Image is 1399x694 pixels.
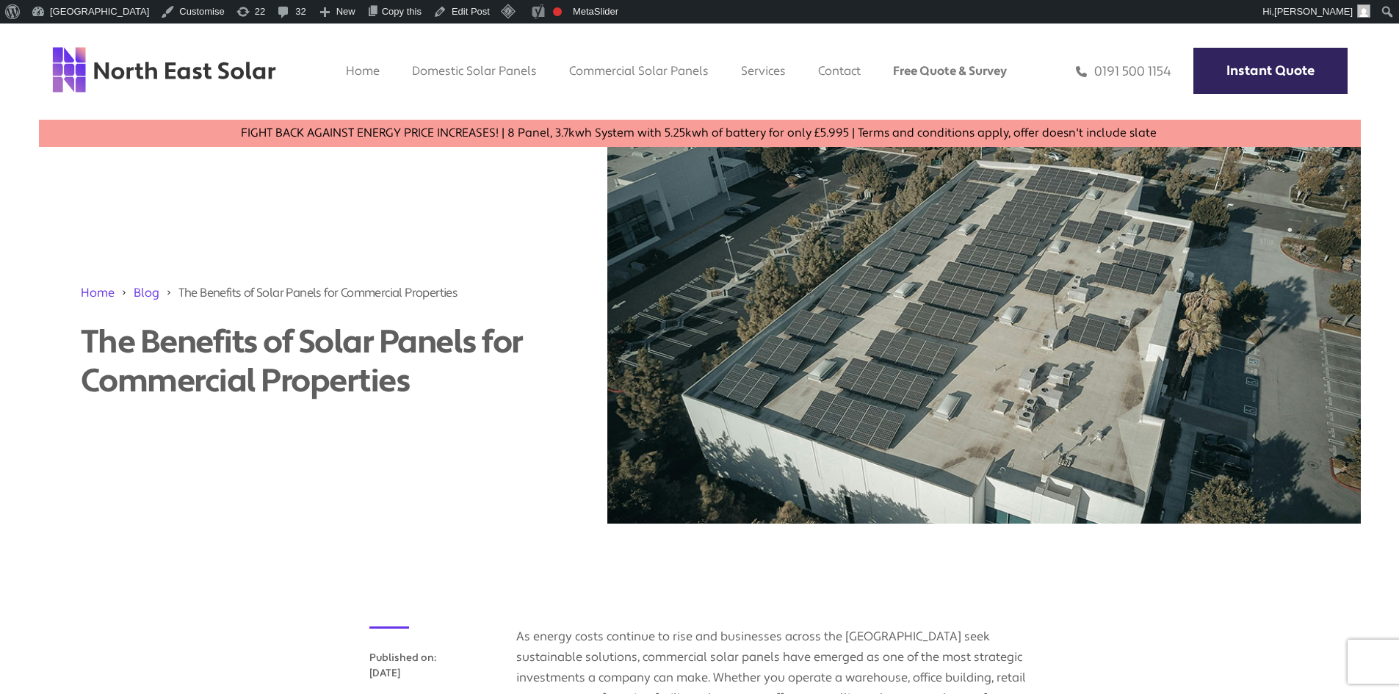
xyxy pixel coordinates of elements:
[893,63,1007,79] a: Free Quote & Survey
[569,63,709,79] a: Commercial Solar Panels
[120,284,128,301] img: 211688_forward_arrow_icon.svg
[1076,63,1087,80] img: phone icon
[178,284,458,301] span: The Benefits of Solar Panels for Commercial Properties
[412,63,537,79] a: Domestic Solar Panels
[1193,48,1348,94] a: Instant Quote
[1274,6,1353,17] span: [PERSON_NAME]
[1337,635,1384,679] iframe: chat widget
[51,46,277,94] img: north east solar logo
[553,7,562,16] div: Focus keyphrase not set
[134,285,159,300] a: Blog
[81,323,571,401] h1: The Benefits of Solar Panels for Commercial Properties
[165,284,173,301] img: 211688_forward_arrow_icon.svg
[369,651,516,682] h3: Published on: [DATE]
[346,63,380,79] a: Home
[741,63,786,79] a: Services
[1076,63,1171,80] a: 0191 500 1154
[607,147,1361,524] img: pexels-kindelmedia-9799994.jpg
[818,63,861,79] a: Contact
[81,285,115,300] a: Home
